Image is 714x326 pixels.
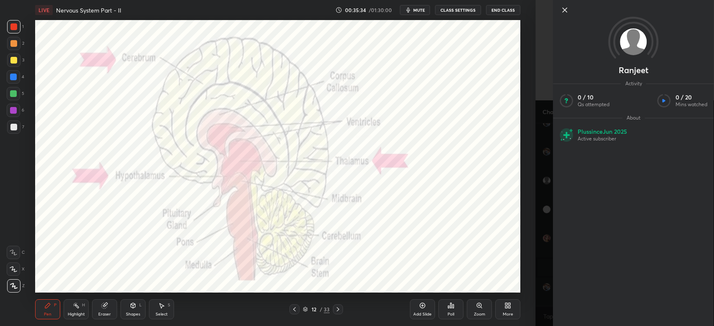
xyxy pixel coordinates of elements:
[621,80,646,87] span: Activity
[7,279,25,293] div: Z
[7,262,25,276] div: X
[7,20,24,33] div: 1
[82,303,85,307] div: H
[448,312,454,316] div: Poll
[503,312,513,316] div: More
[156,312,168,316] div: Select
[413,312,432,316] div: Add Slide
[7,246,25,259] div: C
[620,28,647,55] img: default.png
[68,312,85,316] div: Highlight
[320,307,322,312] div: /
[578,135,627,142] p: Active subscriber
[486,5,520,15] button: End Class
[578,101,609,108] p: Qs attempted
[435,5,481,15] button: CLASS SETTINGS
[35,5,53,15] div: LIVE
[126,312,140,316] div: Shapes
[7,37,24,50] div: 2
[7,104,24,117] div: 6
[168,303,170,307] div: S
[54,303,56,307] div: P
[578,128,627,135] p: Plus since Jun 2025
[7,70,24,84] div: 4
[622,115,645,121] span: About
[139,303,142,307] div: L
[578,94,609,101] p: 0 / 10
[413,7,425,13] span: mute
[310,307,318,312] div: 12
[98,312,111,316] div: Eraser
[676,101,707,108] p: Mins watched
[7,53,24,67] div: 3
[7,120,24,134] div: 7
[400,5,430,15] button: mute
[324,306,330,313] div: 33
[474,312,485,316] div: Zoom
[44,312,51,316] div: Pen
[7,87,24,100] div: 5
[676,94,707,101] p: 0 / 20
[56,6,121,14] h4: Nervous System Part - II
[619,67,648,74] p: Ranjeet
